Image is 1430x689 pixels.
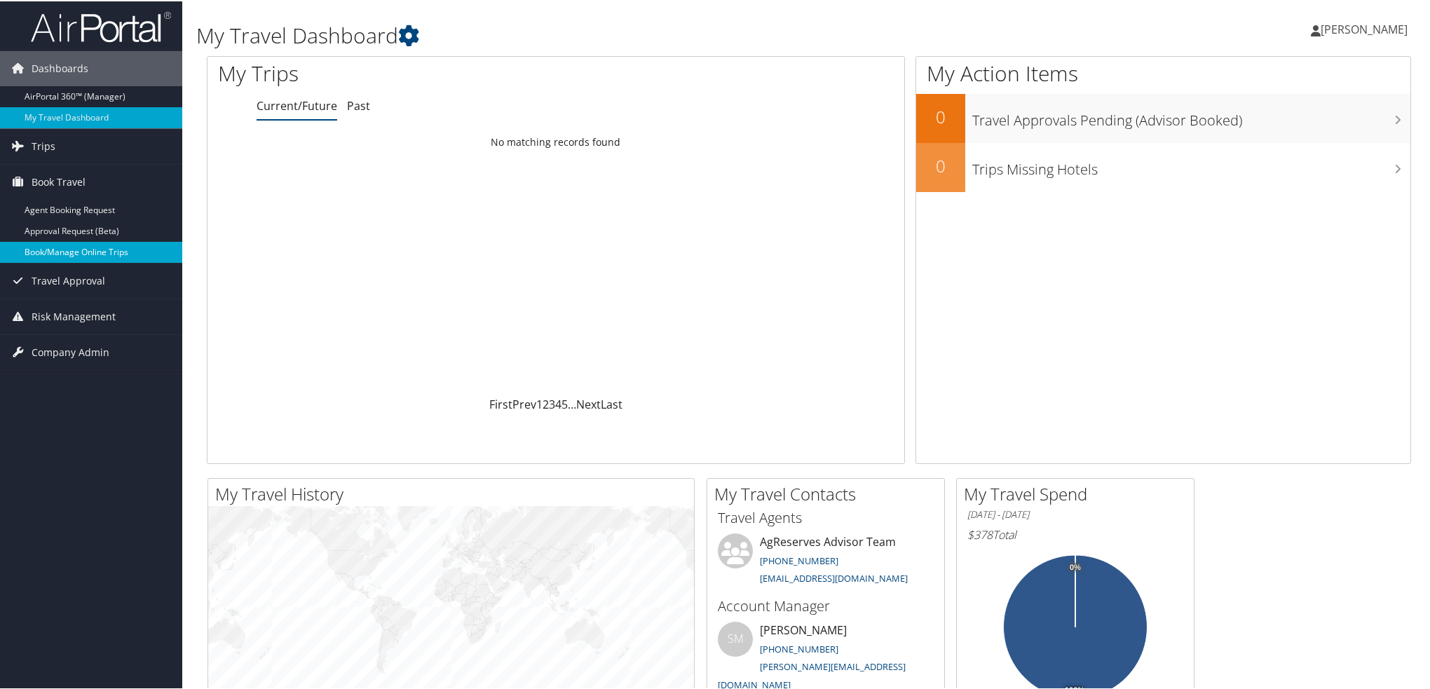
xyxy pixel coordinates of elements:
[760,571,908,583] a: [EMAIL_ADDRESS][DOMAIN_NAME]
[967,526,993,541] span: $378
[1321,20,1408,36] span: [PERSON_NAME]
[257,97,337,112] a: Current/Future
[916,153,965,177] h2: 0
[555,395,561,411] a: 4
[568,395,576,411] span: …
[512,395,536,411] a: Prev
[32,262,105,297] span: Travel Approval
[536,395,543,411] a: 1
[215,481,694,505] h2: My Travel History
[196,20,1013,49] h1: My Travel Dashboard
[967,507,1183,520] h6: [DATE] - [DATE]
[964,481,1194,505] h2: My Travel Spend
[218,57,604,87] h1: My Trips
[760,553,838,566] a: [PHONE_NUMBER]
[711,532,941,589] li: AgReserves Advisor Team
[718,620,753,655] div: SM
[32,163,86,198] span: Book Travel
[32,334,109,369] span: Company Admin
[714,481,944,505] h2: My Travel Contacts
[1070,562,1081,571] tspan: 0%
[1311,7,1422,49] a: [PERSON_NAME]
[32,50,88,85] span: Dashboards
[916,104,965,128] h2: 0
[972,151,1410,178] h3: Trips Missing Hotels
[576,395,601,411] a: Next
[718,595,934,615] h3: Account Manager
[972,102,1410,129] h3: Travel Approvals Pending (Advisor Booked)
[601,395,622,411] a: Last
[718,507,934,526] h3: Travel Agents
[543,395,549,411] a: 2
[760,641,838,654] a: [PHONE_NUMBER]
[207,128,904,154] td: No matching records found
[916,57,1410,87] h1: My Action Items
[916,142,1410,191] a: 0Trips Missing Hotels
[32,128,55,163] span: Trips
[31,9,171,42] img: airportal-logo.png
[967,526,1183,541] h6: Total
[916,93,1410,142] a: 0Travel Approvals Pending (Advisor Booked)
[489,395,512,411] a: First
[32,298,116,333] span: Risk Management
[549,395,555,411] a: 3
[561,395,568,411] a: 5
[347,97,370,112] a: Past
